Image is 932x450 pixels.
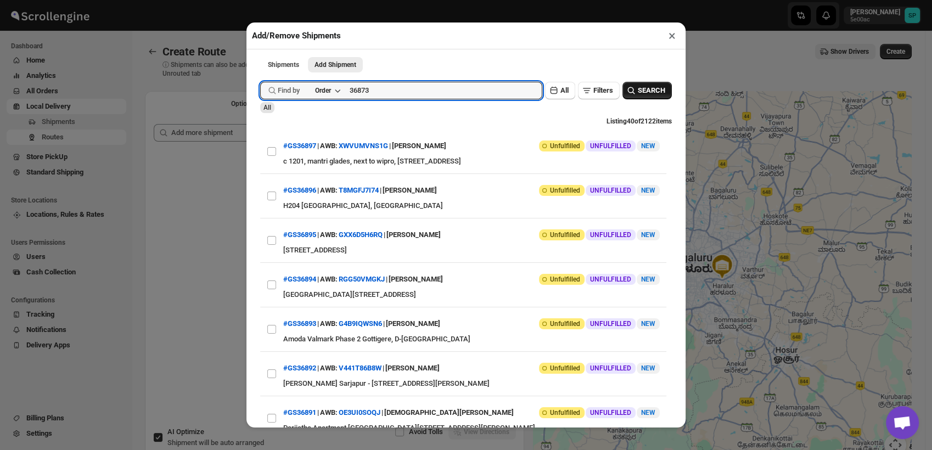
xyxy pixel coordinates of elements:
div: | | [283,181,437,200]
div: [STREET_ADDRESS] [283,245,660,256]
button: #GS36897 [283,142,316,150]
button: #GS36896 [283,186,316,194]
div: [PERSON_NAME] [383,181,437,200]
span: NEW [641,409,655,417]
span: UNFULFILLED [590,364,631,373]
div: Selected Shipments [145,115,524,418]
span: AWB: [320,140,338,151]
button: Filters [578,82,620,99]
button: Order [308,83,346,98]
div: | | [283,269,443,289]
button: XWVUMVNS1G [339,142,388,150]
span: Unfulfilled [550,186,580,195]
div: | | [283,314,440,334]
button: All [545,82,575,99]
div: H204 [GEOGRAPHIC_DATA], [GEOGRAPHIC_DATA] [283,200,660,211]
span: Unfulfilled [550,142,580,150]
div: [GEOGRAPHIC_DATA][STREET_ADDRESS] [283,289,660,300]
div: [PERSON_NAME] [389,269,443,289]
div: Parijatha Apartment [GEOGRAPHIC_DATA][STREET_ADDRESS][PERSON_NAME] [283,423,660,434]
div: Order [315,86,331,95]
span: UNFULFILLED [590,408,631,417]
span: Shipments [268,60,299,69]
button: #GS36891 [283,408,316,417]
button: #GS36892 [283,364,316,372]
button: G4B9IQWSN6 [339,319,382,328]
span: Find by [278,85,300,96]
span: NEW [641,320,655,328]
div: | | [283,225,441,245]
div: | | [283,358,440,378]
div: [PERSON_NAME] [386,314,440,334]
button: #GS36894 [283,275,316,283]
span: AWB: [320,274,338,285]
span: Unfulfilled [550,364,580,373]
span: AWB: [320,229,338,240]
span: All [560,86,569,94]
div: [PERSON_NAME] [385,358,440,378]
span: Unfulfilled [550,408,580,417]
span: NEW [641,275,655,283]
span: SEARCH [638,85,665,96]
div: [PERSON_NAME] Sarjapur - [STREET_ADDRESS][PERSON_NAME] [283,378,660,389]
div: [PERSON_NAME] [386,225,441,245]
span: Filters [593,86,613,94]
span: All [263,104,271,111]
span: UNFULFILLED [590,142,631,150]
span: NEW [641,142,655,150]
span: UNFULFILLED [590,186,631,195]
span: Unfulfilled [550,230,580,239]
button: T8MGFJ7I74 [339,186,379,194]
button: OE3UI0SOQJ [339,408,380,417]
span: Unfulfilled [550,319,580,328]
button: V441T86B8W [339,364,381,372]
span: AWB: [320,185,338,196]
div: c 1201, mantri glades, next to wipro, [STREET_ADDRESS] [283,156,660,167]
span: UNFULFILLED [590,230,631,239]
span: Unfulfilled [550,275,580,284]
button: RGG50VMGKJ [339,275,385,283]
button: SEARCH [622,82,672,99]
div: [DEMOGRAPHIC_DATA][PERSON_NAME] [384,403,514,423]
span: UNFULFILLED [590,275,631,284]
button: #GS36893 [283,319,316,328]
button: GXX6D5H6RQ [339,230,383,239]
span: Add Shipment [315,60,356,69]
button: #GS36895 [283,230,316,239]
button: × [664,28,680,43]
span: NEW [641,364,655,372]
span: AWB: [320,407,338,418]
span: NEW [641,231,655,239]
h2: Add/Remove Shipments [252,30,341,41]
div: Amoda Valmark Phase 2 Gottigere, D-[GEOGRAPHIC_DATA] [283,334,660,345]
div: | | [283,403,514,423]
span: AWB: [320,318,338,329]
input: Enter value here [350,82,542,99]
a: Open chat [886,406,919,439]
div: [PERSON_NAME] [392,136,446,156]
span: NEW [641,187,655,194]
span: AWB: [320,363,338,374]
span: Listing 40 of 2122 items [607,117,672,125]
div: | | [283,136,446,156]
span: UNFULFILLED [590,319,631,328]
